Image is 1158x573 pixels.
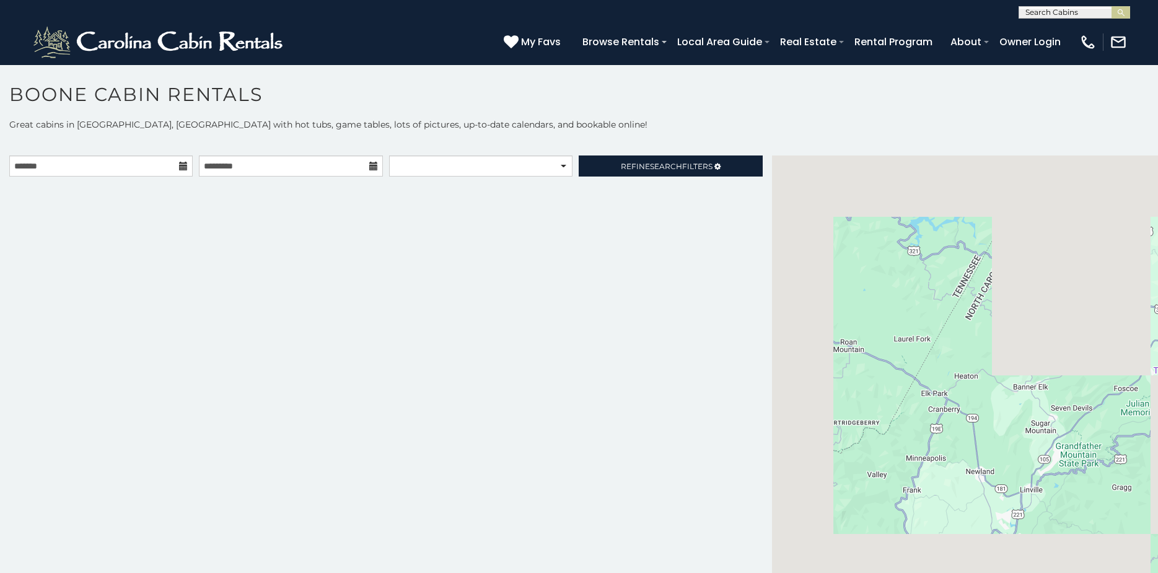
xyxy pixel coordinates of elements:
a: My Favs [504,34,564,50]
a: RefineSearchFilters [579,155,762,177]
span: My Favs [521,34,561,50]
a: Local Area Guide [671,31,768,53]
a: Rental Program [848,31,939,53]
a: Browse Rentals [576,31,665,53]
a: About [944,31,988,53]
span: Search [650,162,682,171]
img: phone-regular-white.png [1079,33,1097,51]
span: Refine Filters [621,162,713,171]
a: Real Estate [774,31,843,53]
img: mail-regular-white.png [1110,33,1127,51]
img: White-1-2.png [31,24,288,61]
a: Owner Login [993,31,1067,53]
